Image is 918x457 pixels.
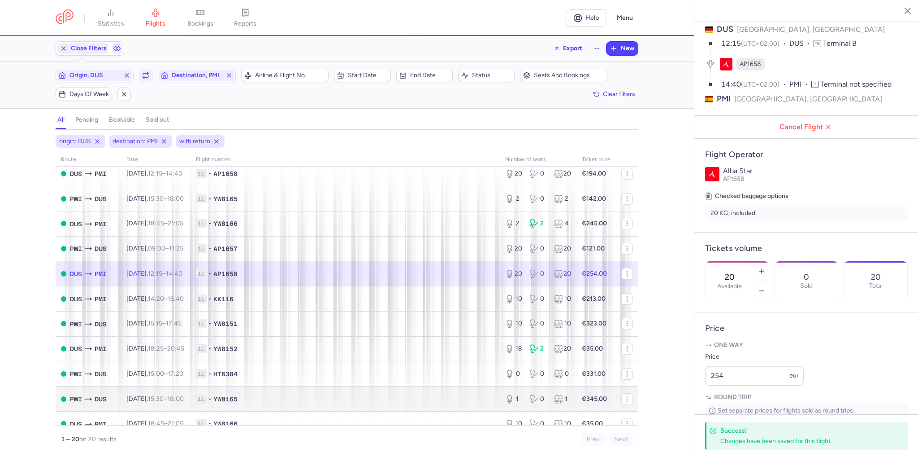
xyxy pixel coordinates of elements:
[208,369,212,378] span: •
[56,9,74,26] a: CitizenPlane red outlined logo
[869,282,883,290] p: Total
[148,320,162,327] time: 15:15
[804,272,809,281] p: 0
[582,395,607,403] strong: €345.00
[213,369,238,378] span: HT6384
[208,419,212,428] span: •
[576,153,616,167] th: Ticket price
[196,419,207,428] span: 1L
[61,171,66,176] span: OPEN
[59,137,91,146] span: origin: DUS
[820,80,892,88] span: Terminal not specified
[95,169,107,179] span: Son Sant Joan Airport, Palma, Spain
[148,420,164,427] time: 18:45
[168,220,183,227] time: 21:05
[61,221,66,226] span: OPEN
[56,153,121,167] th: route
[241,69,329,82] button: Airline & Flight No.
[705,205,908,221] li: 20 KG, included
[70,219,82,229] span: Düsseldorf International Airport, Düsseldorf, Germany
[95,394,107,404] span: DUS
[148,195,164,202] time: 15:30
[208,219,212,228] span: •
[61,435,79,443] strong: 1 – 20
[720,426,888,435] h4: Success!
[234,20,256,28] span: reports
[396,69,453,82] button: End date
[213,294,234,303] span: KK116
[95,294,107,304] span: Son Sant Joan Airport, Palma, Spain
[148,395,164,403] time: 15:30
[169,245,183,252] time: 11:25
[167,395,184,403] time: 18:00
[121,153,191,167] th: date
[720,437,888,445] div: Changes have been saved for this flight.
[126,220,183,227] span: [DATE],
[146,116,169,124] h4: sold out
[191,153,500,167] th: Flight number
[79,435,117,443] span: on 20 results
[98,20,124,28] span: statistics
[529,244,546,253] div: 0
[705,191,908,202] h5: Checked baggage options
[529,269,546,278] div: 0
[196,395,207,404] span: 1L
[213,169,238,178] span: AP1658
[196,294,207,303] span: 1L
[70,244,82,254] span: Son Sant Joan Airport, Palma, Spain
[146,20,165,28] span: flights
[582,270,607,277] strong: €254.00
[148,370,164,378] time: 15:00
[529,194,546,203] div: 0
[520,69,607,82] button: Seats and bookings
[69,91,109,98] span: Days of week
[554,419,571,428] div: 10
[871,272,881,281] p: 20
[554,395,571,404] div: 1
[811,81,818,88] span: T
[196,319,207,328] span: 1L
[213,194,238,203] span: YW8165
[582,220,607,227] strong: €245.00
[737,25,885,34] span: [GEOGRAPHIC_DATA], [GEOGRAPHIC_DATA]
[582,345,603,352] strong: €35.00
[61,271,66,277] span: OPEN
[178,8,223,28] a: bookings
[179,137,210,146] span: with return
[70,369,82,379] span: PMI
[133,8,178,28] a: flights
[582,245,605,252] strong: €121.00
[196,169,207,178] span: 1L
[223,8,268,28] a: reports
[723,167,908,175] p: Alba Star
[95,269,107,279] span: Son Sant Joan Airport, Palma, Spain
[148,195,184,202] span: –
[505,319,522,328] div: 10
[554,269,571,278] div: 20
[505,294,522,303] div: 10
[334,69,390,82] button: Start date
[56,88,112,101] button: Days of week
[505,419,522,428] div: 10
[70,319,82,329] span: Son Sant Joan Airport, Palma, Spain
[789,79,811,90] span: PMI
[167,195,184,202] time: 18:00
[705,366,804,386] input: ---
[126,245,183,252] span: [DATE],
[172,72,222,79] span: Destination, PMI
[705,243,908,254] h4: Tickets volume
[582,370,606,378] strong: €331.00
[148,245,165,252] time: 09:00
[56,69,134,82] button: Origin, DUS
[196,344,207,353] span: 1L
[590,88,638,101] button: Clear filters
[126,420,183,427] span: [DATE],
[208,294,212,303] span: •
[505,219,522,228] div: 2
[61,196,66,202] span: OPEN
[208,169,212,178] span: •
[213,419,238,428] span: YW8166
[95,219,107,229] span: Son Sant Joan Airport, Palma, Spain
[505,194,522,203] div: 2
[148,295,164,303] time: 14:20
